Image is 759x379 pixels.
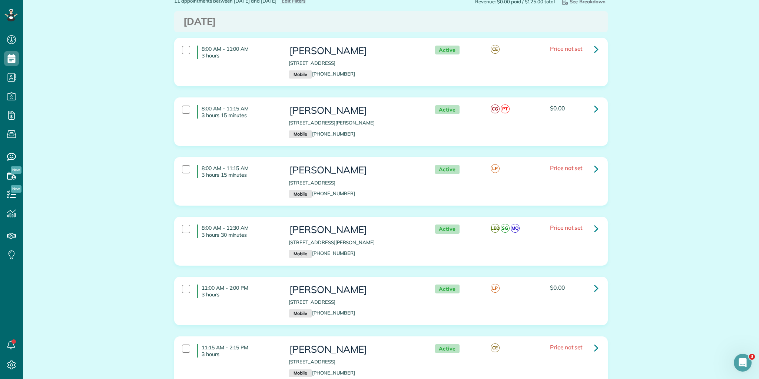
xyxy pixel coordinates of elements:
h3: [PERSON_NAME] [289,344,420,355]
span: SG [501,224,510,233]
a: Mobile[PHONE_NUMBER] [289,370,355,376]
a: Mobile[PHONE_NUMBER] [289,310,355,316]
p: [STREET_ADDRESS] [289,60,420,67]
span: Active [435,285,460,294]
span: LP [491,284,500,293]
span: Active [435,105,460,114]
a: Mobile[PHONE_NUMBER] [289,250,355,256]
span: New [11,185,21,193]
h3: [DATE] [183,16,599,27]
span: Price not set [550,45,583,52]
p: [STREET_ADDRESS][PERSON_NAME] [289,239,420,246]
h3: [PERSON_NAME] [289,105,420,116]
iframe: Intercom live chat [734,354,752,372]
p: [STREET_ADDRESS] [289,179,420,186]
p: [STREET_ADDRESS] [289,358,420,365]
h3: [PERSON_NAME] [289,46,420,56]
h4: 8:00 AM - 11:30 AM [197,225,278,238]
span: CE [491,343,500,352]
span: 3 [749,354,755,360]
span: Active [435,225,460,234]
p: 3 hours 30 minutes [202,232,278,238]
h4: 11:15 AM - 2:15 PM [197,344,278,358]
span: MQ [511,224,520,233]
h4: 11:00 AM - 2:00 PM [197,285,278,298]
a: Mobile[PHONE_NUMBER] [289,131,355,137]
span: Price not set [550,224,583,231]
span: $0.00 [550,104,565,112]
span: PT [501,104,510,113]
p: 3 hours [202,351,278,358]
h4: 8:00 AM - 11:15 AM [197,105,278,119]
h4: 8:00 AM - 11:00 AM [197,46,278,59]
span: LB2 [491,224,500,233]
small: Mobile [289,369,312,378]
small: Mobile [289,190,312,198]
span: $0.00 [550,284,565,291]
small: Mobile [289,70,312,79]
h3: [PERSON_NAME] [289,285,420,295]
span: Active [435,46,460,55]
p: 3 hours 15 minutes [202,112,278,119]
p: [STREET_ADDRESS][PERSON_NAME] [289,119,420,126]
small: Mobile [289,130,312,139]
span: CG [491,104,500,113]
a: Mobile[PHONE_NUMBER] [289,190,355,196]
span: Price not set [550,164,583,172]
h4: 8:00 AM - 11:15 AM [197,165,278,178]
h3: [PERSON_NAME] [289,225,420,235]
span: Price not set [550,343,583,351]
span: Active [435,165,460,174]
span: CE [491,45,500,54]
p: 3 hours 15 minutes [202,172,278,178]
p: [STREET_ADDRESS] [289,299,420,306]
span: LP [491,164,500,173]
a: Mobile[PHONE_NUMBER] [289,71,355,77]
small: Mobile [289,309,312,318]
h3: [PERSON_NAME] [289,165,420,176]
span: New [11,166,21,174]
span: Active [435,344,460,353]
p: 3 hours [202,52,278,59]
small: Mobile [289,250,312,258]
p: 3 hours [202,291,278,298]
